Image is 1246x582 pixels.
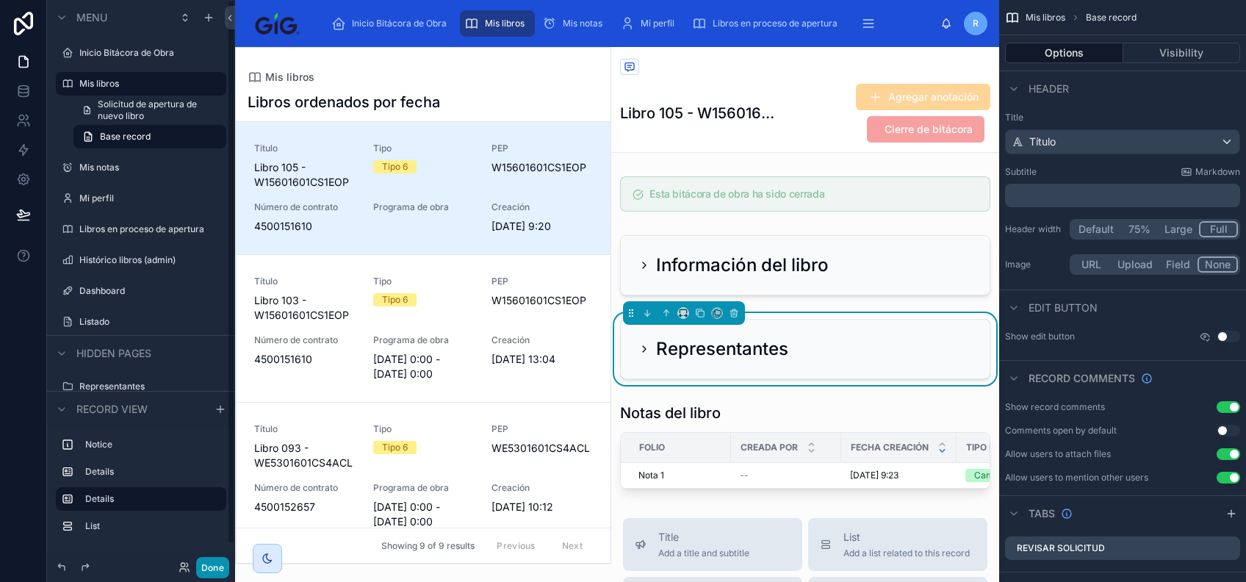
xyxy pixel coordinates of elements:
button: TitleAdd a title and subtitle [623,518,802,571]
span: Fecha creación [851,442,929,453]
button: Full [1199,221,1238,237]
span: Libros en proceso de apertura [713,18,838,29]
span: Record comments [1029,371,1135,386]
span: Markdown [1195,166,1240,178]
label: Mis libros [79,78,217,90]
div: Allow users to mention other users [1005,472,1148,484]
a: Solicitud de apertura de nuevo libro [73,98,226,122]
label: Listado [79,316,223,328]
span: Record view [76,402,148,417]
button: URL [1072,256,1111,273]
button: Large [1158,221,1199,237]
label: Header width [1005,223,1064,235]
a: Markdown [1181,166,1240,178]
span: Base record [1086,12,1137,24]
span: Mis notas [563,18,602,29]
label: Revisar solicitud [1017,542,1105,554]
button: Upload [1111,256,1159,273]
label: Inicio Bitácora de Obra [79,47,223,59]
label: Details [85,466,220,478]
button: Options [1005,43,1123,63]
span: Add a title and subtitle [658,547,749,559]
label: Dashboard [79,285,223,297]
button: Default [1072,221,1120,237]
a: Mis notas [538,10,613,37]
div: Allow users to attach files [1005,448,1111,460]
label: Subtitle [1005,166,1037,178]
label: Image [1005,259,1064,270]
button: Título [1005,129,1240,154]
img: App logo [247,12,308,35]
span: Menu [76,10,107,25]
span: Creada por [741,442,798,453]
div: Comments open by default [1005,425,1117,436]
span: Title [658,530,749,545]
h1: Libro 105 - W15601601CS1EOP [620,103,780,123]
button: Field [1159,256,1198,273]
span: Showing 9 of 9 results [381,540,475,552]
button: ListAdd a list related to this record [808,518,987,571]
div: scrollable content [320,7,940,40]
a: Mis libros [460,10,535,37]
button: 75% [1120,221,1158,237]
button: Visibility [1123,43,1241,63]
span: Header [1029,82,1069,96]
span: Tipo de incidente [966,442,1050,453]
span: Add a list related to this record [843,547,970,559]
label: Show edit button [1005,331,1075,342]
label: Mi perfil [79,193,223,204]
span: Mis libros [485,18,525,29]
label: List [85,520,220,532]
label: Representantes [79,381,223,392]
h2: Representantes [656,337,788,361]
a: Mi perfil [616,10,685,37]
a: Base record [73,125,226,148]
label: Mis notas [79,162,223,173]
label: Notice [85,439,220,450]
span: Base record [100,131,151,143]
label: Histórico libros (admin) [79,254,223,266]
a: Inicio Bitácora de Obra [327,10,457,37]
span: Hidden pages [76,346,151,361]
a: Libros en proceso de apertura [688,10,848,37]
div: Show record comments [1005,401,1105,413]
span: Título [1029,134,1056,149]
div: scrollable content [47,426,235,553]
button: None [1198,256,1238,273]
span: Edit button [1029,301,1098,315]
span: Inicio Bitácora de Obra [352,18,447,29]
span: Tabs [1029,506,1055,521]
label: Title [1005,112,1240,123]
span: Solicitud de apertura de nuevo libro [98,98,217,122]
label: Libros en proceso de apertura [79,223,223,235]
span: Folio [639,442,665,453]
span: List [843,530,970,545]
span: R [973,18,979,29]
span: Mis libros [1026,12,1065,24]
label: Details [85,493,215,505]
span: Mi perfil [641,18,674,29]
div: scrollable content [1005,184,1240,207]
button: Done [196,557,229,578]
